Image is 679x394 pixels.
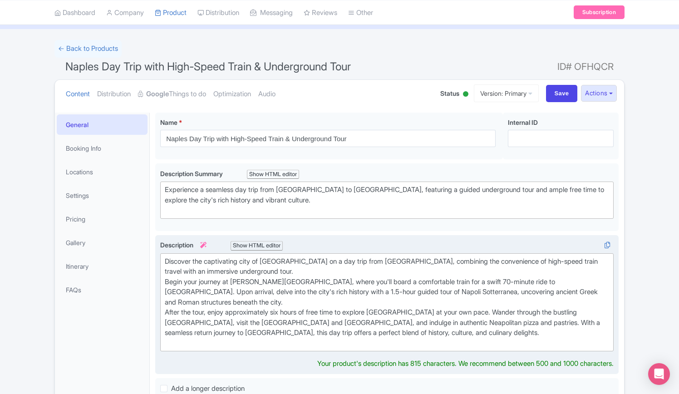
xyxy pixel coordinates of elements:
[165,185,609,216] div: Experience a seamless day trip from [GEOGRAPHIC_DATA] to [GEOGRAPHIC_DATA], featuring a guided un...
[57,185,148,206] a: Settings
[461,88,470,102] div: Active
[508,118,538,126] span: Internal ID
[171,384,245,393] span: Add a longer description
[66,80,90,108] a: Content
[160,118,177,126] span: Name
[581,85,617,102] button: Actions
[165,256,609,349] div: Discover the captivating city of [GEOGRAPHIC_DATA] on a day trip from [GEOGRAPHIC_DATA], combinin...
[160,170,224,177] span: Description Summary
[557,58,614,76] span: ID# OFHQCR
[160,241,208,249] span: Description
[258,80,276,108] a: Audio
[648,363,670,385] div: Open Intercom Messenger
[317,359,614,369] div: Your product's description has 815 characters. We recommend between 500 and 1000 characters.
[57,162,148,182] a: Locations
[54,40,122,58] a: ← Back to Products
[65,60,351,73] span: Naples Day Trip with High-Speed Train & Underground Tour
[231,241,283,251] div: Show HTML editor
[213,80,251,108] a: Optimization
[57,209,148,229] a: Pricing
[57,256,148,276] a: Itinerary
[57,280,148,300] a: FAQs
[440,89,459,98] span: Status
[546,85,578,102] input: Save
[574,5,625,19] a: Subscription
[57,138,148,158] a: Booking Info
[57,114,148,135] a: General
[57,232,148,253] a: Gallery
[474,84,539,102] a: Version: Primary
[247,170,299,179] div: Show HTML editor
[146,89,169,99] strong: Google
[97,80,131,108] a: Distribution
[138,80,206,108] a: GoogleThings to do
